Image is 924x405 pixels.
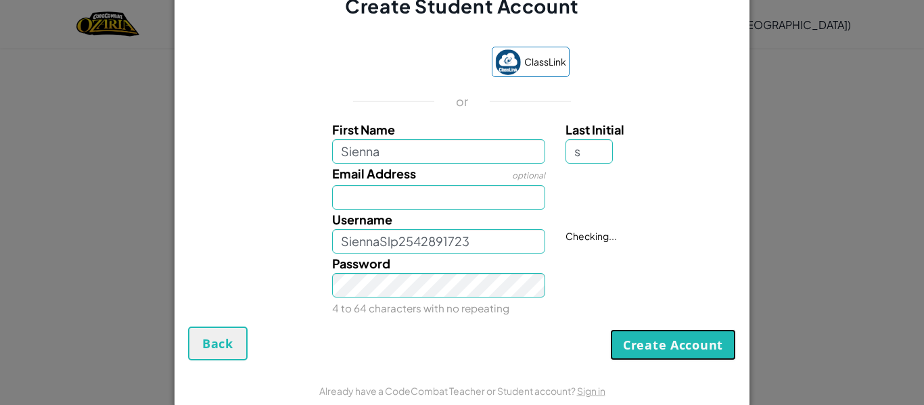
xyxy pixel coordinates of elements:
span: Already have a CodeCombat Teacher or Student account? [319,385,577,397]
button: Create Account [610,329,736,360]
span: Email Address [332,166,416,181]
small: 4 to 64 characters with no repeating [332,302,509,314]
span: Username [332,212,392,227]
iframe: Sign in with Google Button [348,49,485,78]
a: Sign in [577,385,605,397]
p: or [456,93,469,110]
button: Back [188,327,248,360]
span: Password [332,256,390,271]
span: Back [202,335,233,352]
span: Last Initial [565,122,624,137]
span: Checking... [565,230,617,242]
img: classlink-logo-small.png [495,49,521,75]
span: ClassLink [524,52,566,72]
span: First Name [332,122,395,137]
span: optional [512,170,545,181]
